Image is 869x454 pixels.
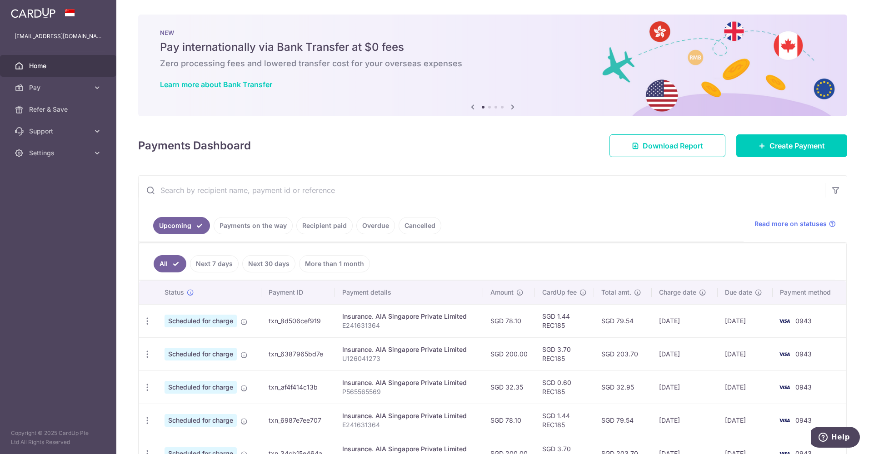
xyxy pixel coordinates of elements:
td: SGD 79.54 [594,404,652,437]
input: Search by recipient name, payment id or reference [139,176,825,205]
span: Scheduled for charge [165,348,237,360]
p: NEW [160,29,825,36]
td: SGD 79.54 [594,304,652,337]
span: Support [29,127,89,136]
td: txn_6987e7ee707 [261,404,335,437]
td: SGD 203.70 [594,337,652,370]
h4: Payments Dashboard [138,138,251,154]
td: [DATE] [718,337,773,370]
td: SGD 32.95 [594,370,652,404]
p: E241631364 [342,420,475,429]
td: txn_6387965bd7e [261,337,335,370]
a: Next 7 days [190,255,239,272]
span: 0943 [795,350,812,358]
td: [DATE] [652,304,718,337]
div: Insurance. AIA Singapore Private Limited [342,345,475,354]
td: [DATE] [718,370,773,404]
th: Payment details [335,281,483,304]
a: Learn more about Bank Transfer [160,80,272,89]
td: SGD 78.10 [483,404,535,437]
img: Bank Card [775,349,794,360]
a: Read more on statuses [754,219,836,228]
h5: Pay internationally via Bank Transfer at $0 fees [160,40,825,54]
span: 0943 [795,317,812,325]
span: Refer & Save [29,105,89,114]
img: Bank Card [775,415,794,426]
th: Payment ID [261,281,335,304]
td: SGD 1.44 REC185 [535,304,594,337]
span: Amount [490,288,514,297]
a: Download Report [609,134,725,157]
div: Insurance. AIA Singapore Private Limited [342,312,475,321]
span: Status [165,288,184,297]
span: Total amt. [601,288,631,297]
td: SGD 32.35 [483,370,535,404]
p: [EMAIL_ADDRESS][DOMAIN_NAME] [15,32,102,41]
span: Home [29,61,89,70]
span: Create Payment [769,140,825,151]
a: Recipient paid [296,217,353,234]
p: U126041273 [342,354,475,363]
td: SGD 3.70 REC185 [535,337,594,370]
span: CardUp fee [542,288,577,297]
span: Scheduled for charge [165,315,237,327]
div: Insurance. AIA Singapore Private Limited [342,444,475,454]
td: SGD 0.60 REC185 [535,370,594,404]
a: Create Payment [736,134,847,157]
td: [DATE] [718,404,773,437]
td: SGD 78.10 [483,304,535,337]
td: SGD 200.00 [483,337,535,370]
div: Insurance. AIA Singapore Private Limited [342,411,475,420]
span: Pay [29,83,89,92]
span: Settings [29,148,89,158]
a: Payments on the way [214,217,293,234]
td: [DATE] [652,370,718,404]
a: All [154,255,186,272]
iframe: Opens a widget where you can find more information [811,427,860,449]
a: More than 1 month [299,255,370,272]
p: E241631364 [342,321,475,330]
img: Bank Card [775,316,794,326]
a: Overdue [356,217,395,234]
a: Upcoming [153,217,210,234]
img: Bank Card [775,382,794,393]
span: Download Report [643,140,703,151]
h6: Zero processing fees and lowered transfer cost for your overseas expenses [160,58,825,69]
span: 0943 [795,383,812,391]
td: txn_af4f414c13b [261,370,335,404]
div: Insurance. AIA Singapore Private Limited [342,378,475,387]
td: [DATE] [652,404,718,437]
img: CardUp [11,7,55,18]
span: Scheduled for charge [165,414,237,427]
span: Read more on statuses [754,219,827,228]
td: SGD 1.44 REC185 [535,404,594,437]
td: [DATE] [652,337,718,370]
span: Due date [725,288,752,297]
td: txn_8d506cef919 [261,304,335,337]
th: Payment method [773,281,846,304]
a: Cancelled [399,217,441,234]
img: Bank transfer banner [138,15,847,116]
span: 0943 [795,416,812,424]
a: Next 30 days [242,255,295,272]
span: Charge date [659,288,696,297]
td: [DATE] [718,304,773,337]
p: P565565569 [342,387,475,396]
span: Scheduled for charge [165,381,237,394]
